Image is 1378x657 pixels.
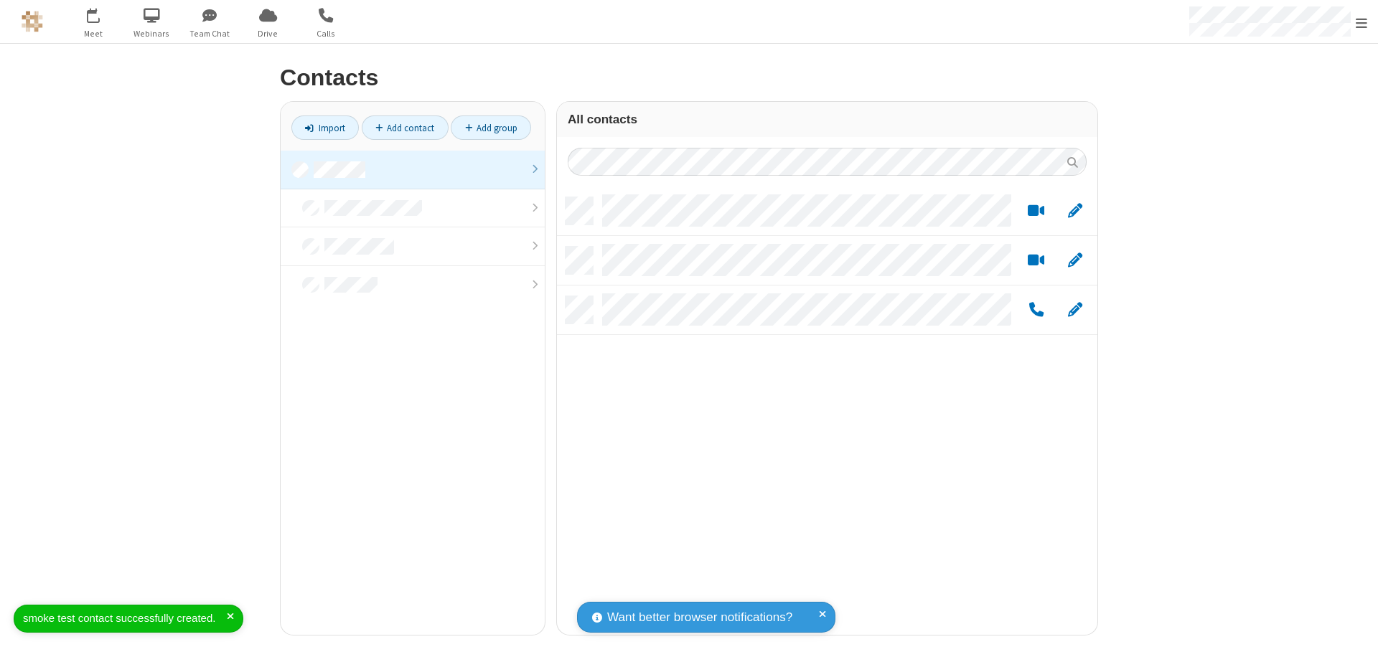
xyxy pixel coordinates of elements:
img: QA Selenium DO NOT DELETE OR CHANGE [22,11,43,32]
a: Add contact [362,115,449,140]
span: Webinars [125,27,179,40]
h3: All contacts [568,113,1087,126]
span: Want better browser notifications? [607,608,792,627]
iframe: Chat [1342,620,1367,647]
button: Edit [1061,252,1089,270]
span: Calls [299,27,353,40]
a: Import [291,115,359,140]
button: Edit [1061,301,1089,319]
a: Add group [451,115,531,140]
div: grid [557,186,1097,635]
span: Team Chat [183,27,237,40]
span: Drive [241,27,295,40]
button: Edit [1061,202,1089,220]
button: Start a video meeting [1022,252,1050,270]
div: 1 [97,8,106,19]
div: smoke test contact successfully created. [23,610,227,627]
button: Start a video meeting [1022,202,1050,220]
button: Call by phone [1022,301,1050,319]
h2: Contacts [280,65,1098,90]
span: Meet [67,27,121,40]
